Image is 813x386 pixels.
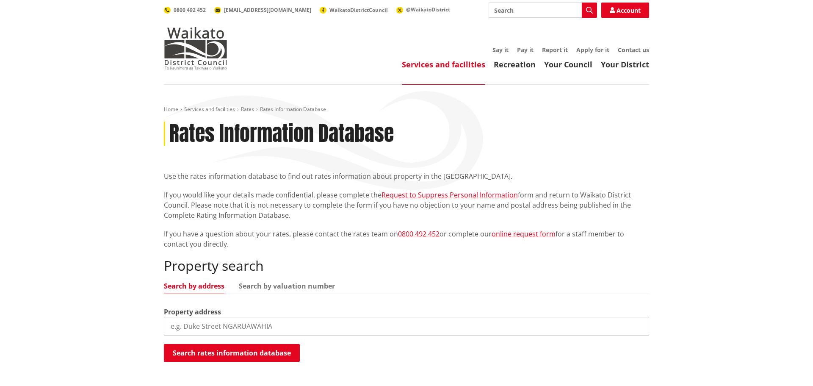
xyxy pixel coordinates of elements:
a: Search by valuation number [239,283,335,289]
label: Property address [164,307,221,317]
a: online request form [492,229,556,239]
a: @WaikatoDistrict [396,6,450,13]
span: 0800 492 452 [174,6,206,14]
span: @WaikatoDistrict [406,6,450,13]
span: Rates Information Database [260,106,326,113]
a: Contact us [618,46,649,54]
img: Waikato District Council - Te Kaunihera aa Takiwaa o Waikato [164,27,227,69]
input: e.g. Duke Street NGARUAWAHIA [164,317,649,336]
a: Your District [601,59,649,69]
a: Services and facilities [402,59,485,69]
button: Search rates information database [164,344,300,362]
h1: Rates Information Database [169,122,394,146]
a: Pay it [517,46,534,54]
h2: Property search [164,258,649,274]
a: Say it [492,46,509,54]
input: Search input [489,3,597,18]
a: 0800 492 452 [164,6,206,14]
a: Services and facilities [184,106,235,113]
p: If you have a question about your rates, please contact the rates team on or complete our for a s... [164,229,649,249]
a: Search by address [164,283,224,289]
a: Request to Suppress Personal Information [382,190,518,200]
span: WaikatoDistrictCouncil [329,6,388,14]
a: WaikatoDistrictCouncil [320,6,388,14]
p: Use the rates information database to find out rates information about property in the [GEOGRAPHI... [164,171,649,181]
a: [EMAIL_ADDRESS][DOMAIN_NAME] [214,6,311,14]
a: Recreation [494,59,536,69]
a: Rates [241,106,254,113]
a: Home [164,106,178,113]
a: Your Council [544,59,592,69]
a: Report it [542,46,568,54]
a: 0800 492 452 [398,229,440,239]
p: If you would like your details made confidential, please complete the form and return to Waikato ... [164,190,649,220]
a: Apply for it [576,46,609,54]
span: [EMAIL_ADDRESS][DOMAIN_NAME] [224,6,311,14]
nav: breadcrumb [164,106,649,113]
a: Account [601,3,649,18]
